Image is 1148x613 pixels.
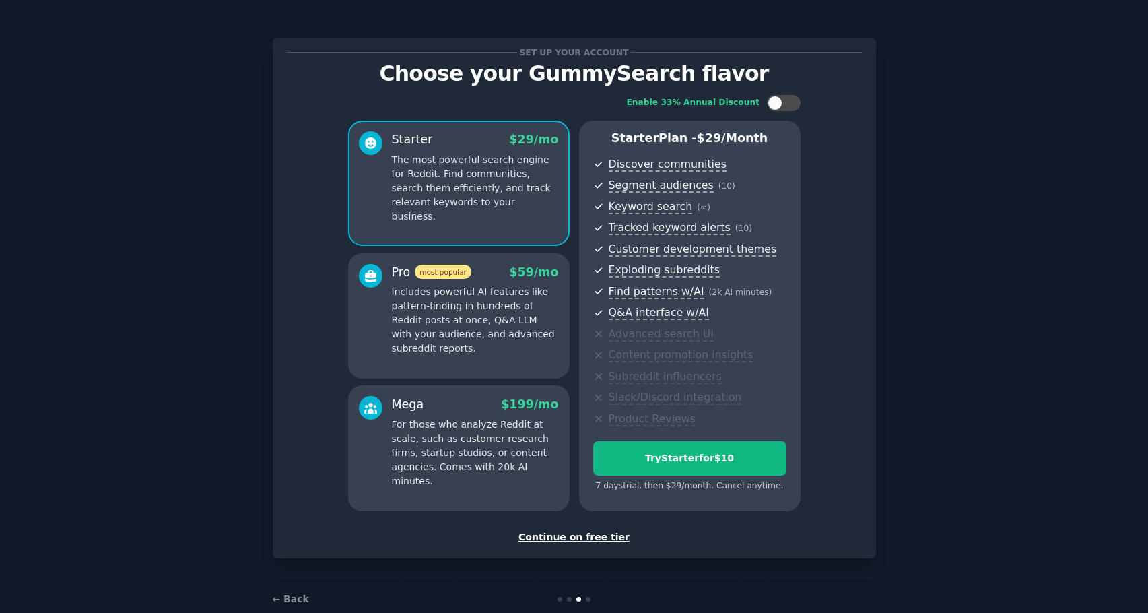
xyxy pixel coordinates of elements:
div: 7 days trial, then $ 29 /month . Cancel anytime. [593,480,786,492]
span: Subreddit influencers [609,370,722,384]
span: Segment audiences [609,179,714,193]
div: Pro [392,264,471,281]
div: Starter [392,131,433,148]
span: Tracked keyword alerts [609,221,731,235]
span: $ 29 /mo [509,133,558,146]
span: Discover communities [609,158,727,172]
span: ( 2k AI minutes ) [709,288,772,297]
span: Content promotion insights [609,348,753,362]
button: TryStarterfor$10 [593,441,786,476]
p: For those who analyze Reddit at scale, such as customer research firms, startup studios, or conte... [392,418,559,488]
span: $ 199 /mo [501,397,558,411]
a: ← Back [273,593,309,604]
p: Includes powerful AI features like pattern-finding in hundreds of Reddit posts at once, Q&A LLM w... [392,285,559,356]
div: Continue on free tier [287,530,862,544]
div: Mega [392,396,424,413]
span: ( 10 ) [735,224,752,233]
span: ( 10 ) [718,181,735,191]
span: ( ∞ ) [697,203,710,212]
span: $ 59 /mo [509,265,558,279]
p: Choose your GummySearch flavor [287,62,862,86]
span: Q&A interface w/AI [609,306,709,320]
div: Try Starter for $10 [594,451,786,465]
span: Slack/Discord integration [609,391,742,405]
span: Set up your account [517,45,631,59]
span: Advanced search UI [609,327,714,342]
span: Keyword search [609,200,693,214]
span: Product Reviews [609,412,696,426]
span: Find patterns w/AI [609,285,704,299]
p: The most powerful search engine for Reddit. Find communities, search them efficiently, and track ... [392,153,559,224]
span: most popular [415,265,471,279]
span: Customer development themes [609,243,777,257]
div: Enable 33% Annual Discount [627,97,760,109]
p: Starter Plan - [593,130,786,147]
span: $ 29 /month [697,131,768,145]
span: Exploding subreddits [609,263,720,278]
